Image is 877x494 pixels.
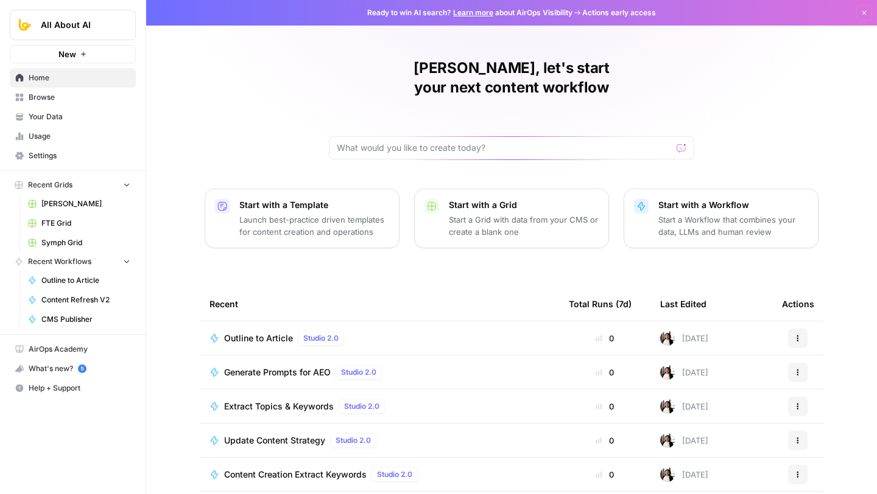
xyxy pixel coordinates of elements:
[224,468,367,481] span: Content Creation Extract Keywords
[41,198,130,209] span: [PERSON_NAME]
[210,365,549,380] a: Generate Prompts for AEOStudio 2.0
[10,107,136,127] a: Your Data
[329,58,694,97] h1: [PERSON_NAME], let's start your next content workflow
[10,10,136,40] button: Workspace: All About AI
[336,435,371,446] span: Studio 2.0
[210,433,549,448] a: Update Content StrategyStudio 2.0
[658,214,808,238] p: Start a Workflow that combines your data, LLMs and human review
[23,233,136,252] a: Symph Grid
[28,179,72,190] span: Recent Grids
[224,332,293,344] span: Outline to Article
[224,400,334,412] span: Extract Topics & Keywords
[28,256,91,267] span: Recent Workflows
[660,365,708,380] div: [DATE]
[23,214,136,233] a: FTE Grid
[205,189,400,248] button: Start with a TemplateLaunch best-practice driven templates for content creation and operations
[367,7,572,18] span: Ready to win AI search? about AirOps Visibility
[210,331,549,346] a: Outline to ArticleStudio 2.0
[224,366,331,378] span: Generate Prompts for AEO
[10,378,136,398] button: Help + Support
[337,142,672,154] input: What would you like to create today?
[449,199,599,211] p: Start with a Grid
[41,237,130,248] span: Symph Grid
[10,88,136,107] a: Browse
[569,332,641,344] div: 0
[660,433,708,448] div: [DATE]
[660,433,675,448] img: fqbawrw8ase93tc2zzm3h7awsa7w
[23,271,136,290] a: Outline to Article
[29,383,130,394] span: Help + Support
[23,194,136,214] a: [PERSON_NAME]
[624,189,819,248] button: Start with a WorkflowStart a Workflow that combines your data, LLMs and human review
[80,366,83,372] text: 5
[341,367,376,378] span: Studio 2.0
[29,92,130,103] span: Browse
[41,19,114,31] span: All About AI
[29,111,130,122] span: Your Data
[224,434,325,447] span: Update Content Strategy
[10,146,136,165] a: Settings
[782,287,814,321] div: Actions
[660,331,675,346] img: fqbawrw8ase93tc2zzm3h7awsa7w
[10,339,136,359] a: AirOps Academy
[453,8,493,17] a: Learn more
[29,131,130,142] span: Usage
[29,150,130,161] span: Settings
[660,331,708,346] div: [DATE]
[569,400,641,412] div: 0
[10,360,135,378] div: What's new?
[41,275,130,286] span: Outline to Article
[29,344,130,355] span: AirOps Academy
[660,399,708,414] div: [DATE]
[10,359,136,378] button: What's new? 5
[78,364,86,373] a: 5
[569,468,641,481] div: 0
[658,199,808,211] p: Start with a Workflow
[660,287,706,321] div: Last Edited
[58,48,76,60] span: New
[210,467,549,482] a: Content Creation Extract KeywordsStudio 2.0
[10,127,136,146] a: Usage
[660,467,675,482] img: fqbawrw8ase93tc2zzm3h7awsa7w
[10,176,136,194] button: Recent Grids
[10,252,136,271] button: Recent Workflows
[660,467,708,482] div: [DATE]
[569,434,641,447] div: 0
[569,366,641,378] div: 0
[239,199,389,211] p: Start with a Template
[344,401,379,412] span: Studio 2.0
[29,72,130,83] span: Home
[10,68,136,88] a: Home
[414,189,609,248] button: Start with a GridStart a Grid with data from your CMS or create a blank one
[449,214,599,238] p: Start a Grid with data from your CMS or create a blank one
[23,290,136,310] a: Content Refresh V2
[23,310,136,329] a: CMS Publisher
[41,218,130,229] span: FTE Grid
[41,294,130,305] span: Content Refresh V2
[14,14,36,36] img: All About AI Logo
[41,314,130,325] span: CMS Publisher
[660,399,675,414] img: fqbawrw8ase93tc2zzm3h7awsa7w
[303,333,339,344] span: Studio 2.0
[377,469,412,480] span: Studio 2.0
[569,287,632,321] div: Total Runs (7d)
[210,287,549,321] div: Recent
[10,45,136,63] button: New
[660,365,675,380] img: fqbawrw8ase93tc2zzm3h7awsa7w
[582,7,656,18] span: Actions early access
[239,214,389,238] p: Launch best-practice driven templates for content creation and operations
[210,399,549,414] a: Extract Topics & KeywordsStudio 2.0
